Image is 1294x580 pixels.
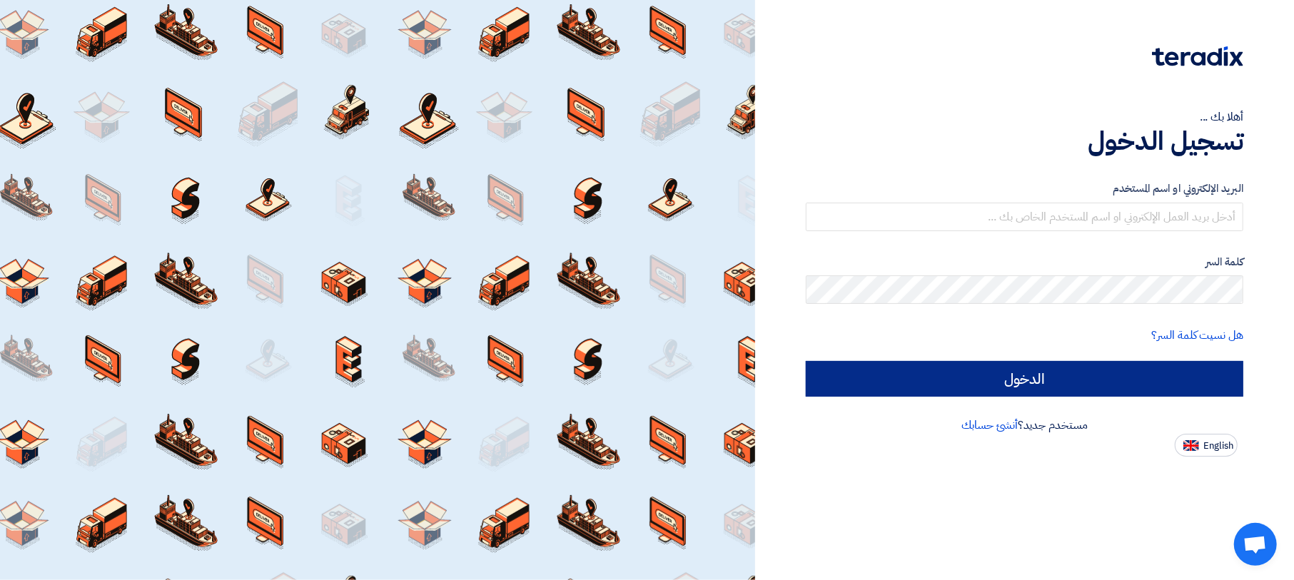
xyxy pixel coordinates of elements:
input: أدخل بريد العمل الإلكتروني او اسم المستخدم الخاص بك ... [806,203,1243,231]
h1: تسجيل الدخول [806,126,1243,157]
div: مستخدم جديد؟ [806,417,1243,434]
button: English [1175,434,1238,457]
label: كلمة السر [806,254,1243,270]
label: البريد الإلكتروني او اسم المستخدم [806,180,1243,197]
input: الدخول [806,361,1243,397]
div: أهلا بك ... [806,108,1243,126]
a: هل نسيت كلمة السر؟ [1152,327,1243,344]
a: أنشئ حسابك [961,417,1018,434]
img: en-US.png [1183,440,1199,451]
img: Teradix logo [1152,46,1243,66]
span: English [1203,441,1233,451]
a: Open chat [1234,523,1277,566]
